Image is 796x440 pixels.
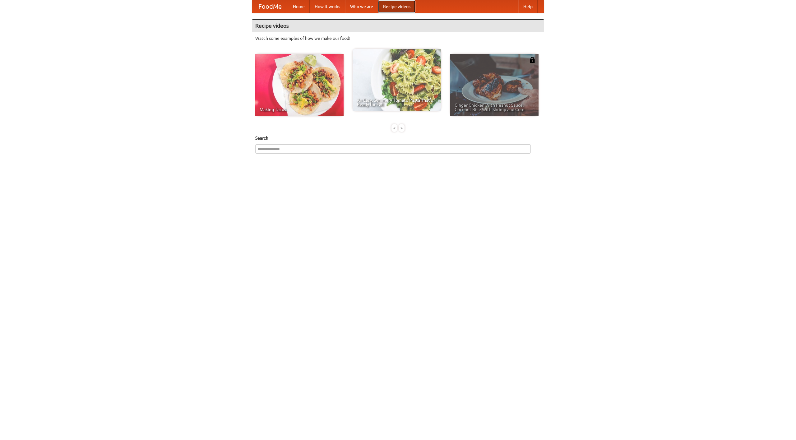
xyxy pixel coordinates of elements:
span: Making Tacos [260,107,339,112]
h4: Recipe videos [252,20,544,32]
img: 483408.png [529,57,535,63]
a: Help [518,0,538,13]
a: FoodMe [252,0,288,13]
a: How it works [310,0,345,13]
div: « [391,124,397,132]
a: Recipe videos [378,0,415,13]
a: Home [288,0,310,13]
a: An Easy, Summery Tomato Pasta That's Ready for Fall [353,49,441,111]
a: Making Tacos [255,54,344,116]
h5: Search [255,135,541,141]
a: Who we are [345,0,378,13]
span: An Easy, Summery Tomato Pasta That's Ready for Fall [357,98,437,107]
p: Watch some examples of how we make our food! [255,35,541,41]
div: » [399,124,405,132]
